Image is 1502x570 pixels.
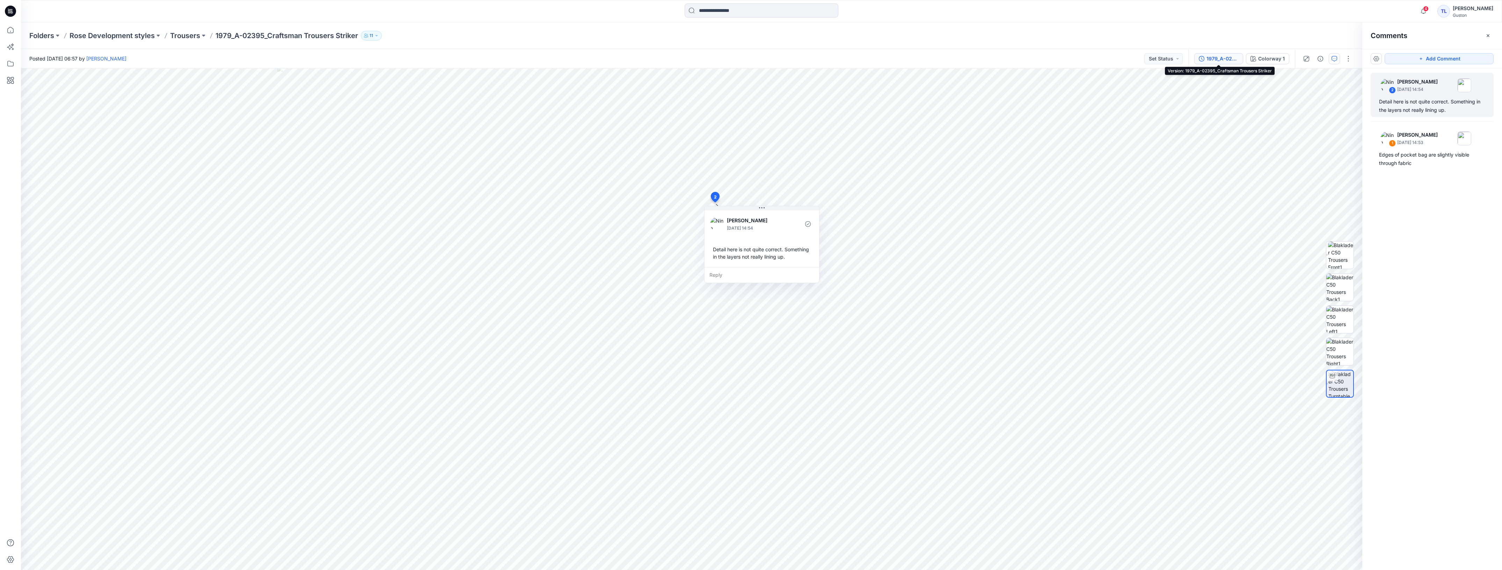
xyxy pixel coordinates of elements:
p: [PERSON_NAME] [727,216,784,225]
div: 1979_A-02395_Craftsman Trousers Striker [1206,55,1239,63]
div: Edges of pocket bag are slightly visible through fabric [1379,151,1485,167]
button: Details [1315,53,1326,64]
p: [PERSON_NAME] [1397,131,1438,139]
button: 11 [361,31,382,41]
a: Folders [29,31,54,41]
img: Blaklader C50 Trousers Back1 [1326,274,1354,301]
button: Add Comment [1385,53,1494,64]
a: Trousers [170,31,200,41]
p: [DATE] 14:53 [1397,139,1438,146]
img: Nina Moller [1380,131,1394,145]
div: Detail here is not quite correct. Something in the layers not really lining up. [1379,98,1485,114]
img: Blaklader C50 Trousers Right1 [1326,338,1354,365]
div: [PERSON_NAME] [1453,4,1493,13]
span: 2 [714,194,717,200]
img: Blaklader C50 Trousers Front1 [1328,241,1354,269]
div: Reply [705,267,819,283]
button: Colorway 1 [1246,53,1289,64]
div: 1 [1389,140,1396,147]
div: Colorway 1 [1258,55,1285,63]
div: Guston [1453,13,1493,18]
div: TL [1437,5,1450,17]
p: [DATE] 14:54 [1397,86,1438,93]
button: 1979_A-02395_Craftsman Trousers Striker [1194,53,1243,64]
img: Blaklader C50 Trousers Turntable [1328,370,1353,397]
p: 1979_A-02395_Craftsman Trousers Striker [216,31,358,41]
a: Rose Development styles [70,31,155,41]
img: Nina Moller [1380,78,1394,92]
img: Nina Moller [710,217,724,231]
p: [PERSON_NAME] [1397,78,1438,86]
p: 11 [370,32,373,39]
p: [DATE] 14:54 [727,225,784,232]
span: Posted [DATE] 06:57 by [29,55,126,62]
img: Blaklader C50 Trousers Left1 [1326,306,1354,333]
div: 2 [1389,87,1396,94]
div: Detail here is not quite correct. Something in the layers not really lining up. [710,243,814,263]
a: [PERSON_NAME] [86,56,126,62]
h2: Comments [1371,31,1407,40]
span: 4 [1423,6,1429,12]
